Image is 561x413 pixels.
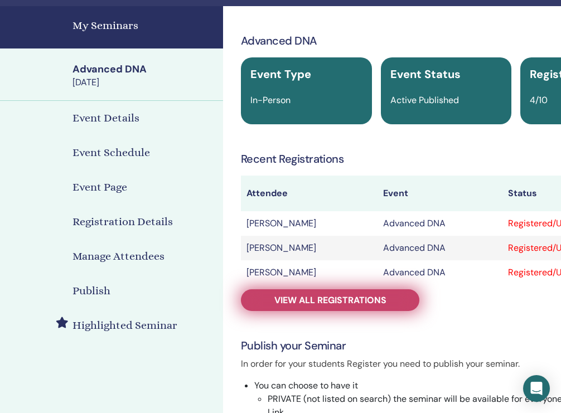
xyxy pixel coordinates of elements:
[241,260,378,285] td: [PERSON_NAME]
[378,176,502,211] th: Event
[274,294,386,306] span: View all registrations
[241,236,378,260] td: [PERSON_NAME]
[72,213,173,230] h4: Registration Details
[72,17,216,34] h4: My Seminars
[378,236,502,260] td: Advanced DNA
[378,211,502,236] td: Advanced DNA
[250,94,291,106] span: In-Person
[250,67,311,81] span: Event Type
[72,248,165,265] h4: Manage Attendees
[66,62,223,89] a: Advanced DNA[DATE]
[378,260,502,285] td: Advanced DNA
[241,176,378,211] th: Attendee
[241,289,419,311] a: View all registrations
[72,144,150,161] h4: Event Schedule
[523,375,550,402] div: Open Intercom Messenger
[72,179,127,196] h4: Event Page
[390,94,459,106] span: Active Published
[530,94,548,106] span: 4/10
[72,62,216,76] div: Advanced DNA
[241,211,378,236] td: [PERSON_NAME]
[72,76,216,89] div: [DATE]
[72,110,139,127] h4: Event Details
[72,283,110,299] h4: Publish
[390,67,461,81] span: Event Status
[72,317,177,334] h4: Highlighted Seminar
